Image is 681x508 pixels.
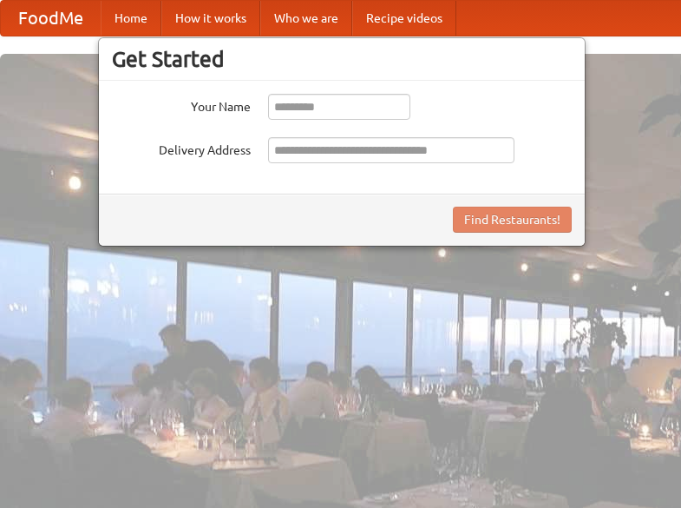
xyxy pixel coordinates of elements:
[1,1,101,36] a: FoodMe
[112,94,251,115] label: Your Name
[161,1,260,36] a: How it works
[101,1,161,36] a: Home
[453,207,572,233] button: Find Restaurants!
[352,1,456,36] a: Recipe videos
[260,1,352,36] a: Who we are
[112,137,251,159] label: Delivery Address
[112,46,572,72] h3: Get Started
